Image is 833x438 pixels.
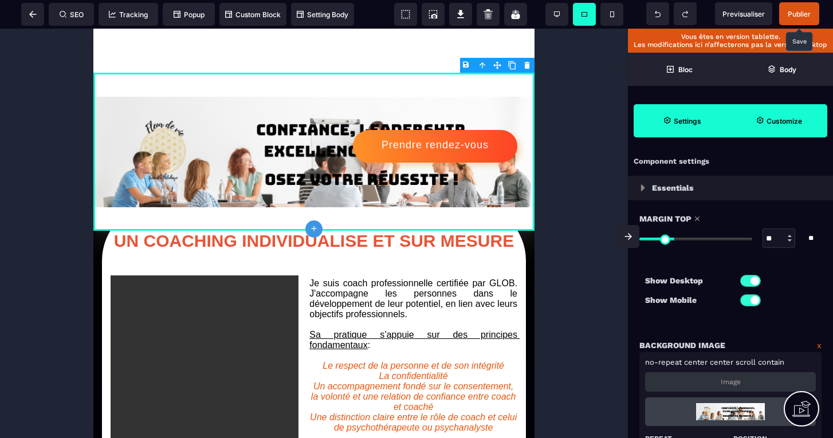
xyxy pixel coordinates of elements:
[696,397,764,426] img: loading
[217,384,426,404] i: Une distinction claire entre le rôle de coach et celui de psychothérapeute ou psychanalyste
[674,117,701,125] strong: Settings
[60,10,84,19] span: SEO
[767,117,802,125] strong: Customize
[174,10,205,19] span: Popup
[684,358,733,366] span: center center
[394,3,417,26] span: View components
[634,33,827,41] p: Vous êtes en version tablette.
[634,104,730,137] span: Settings
[758,358,784,366] span: contain
[715,2,772,25] span: Preview
[260,101,424,134] button: Prendre rendez-vous
[218,353,425,383] i: Un accompagnement fondé sur le consentement, la volonté et une relation de confiance entre coach ...
[286,342,355,352] i: La confidentialité
[788,10,811,18] span: Publier
[730,53,833,86] span: Open Layer Manager
[21,203,421,222] b: UN COACHING INDIVIDUALISE ET SUR MESURE
[422,3,445,26] span: Screenshot
[639,338,725,352] p: Background Image
[780,65,796,74] strong: Body
[297,10,348,19] span: Setting Body
[652,181,694,195] p: Essentials
[678,65,693,74] strong: Bloc
[730,104,827,137] span: Open Style Manager
[225,10,281,19] span: Custom Block
[722,10,765,18] span: Previsualiser
[216,301,426,321] u: Sa pratique s’appuie sur des principes fondamentaux
[645,274,730,287] p: Show Desktop
[645,293,730,307] p: Show Mobile
[736,358,756,366] span: scroll
[645,358,682,366] span: no-repeat
[628,151,833,173] div: Component settings
[109,10,148,19] span: Tracking
[641,184,645,191] img: loading
[634,41,827,49] p: Les modifications ici n’affecterons pas la version desktop
[628,53,730,86] span: Open Blocks
[639,212,691,226] span: Margin Top
[817,338,822,352] a: x
[229,332,411,342] i: Le respect de la personne et de son intégrité
[721,378,741,386] p: Image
